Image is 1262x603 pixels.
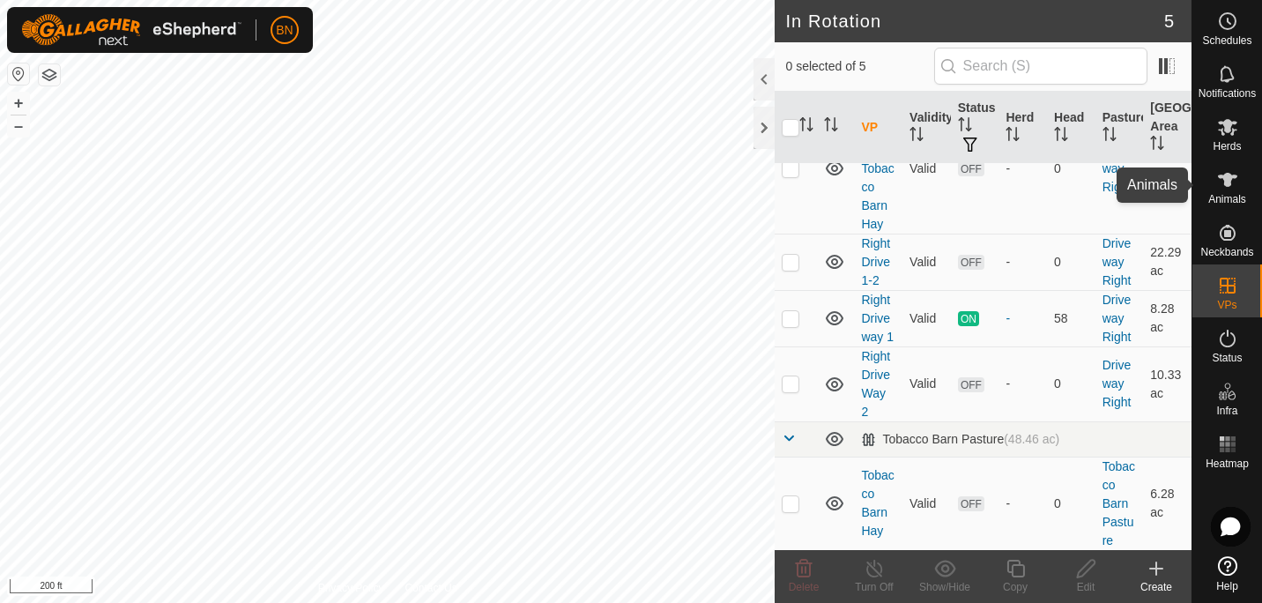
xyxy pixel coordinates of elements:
[1202,35,1251,46] span: Schedules
[39,64,60,86] button: Map Layers
[902,346,951,421] td: Valid
[1047,457,1095,550] td: 0
[861,293,894,344] a: Right Drive way 1
[1047,103,1095,234] td: 0
[1047,234,1095,290] td: 0
[958,255,984,270] span: OFF
[951,92,999,164] th: Status
[1199,88,1256,99] span: Notifications
[1102,358,1132,409] a: Driveway Right
[21,14,241,46] img: Gallagher Logo
[861,349,890,419] a: Right Drive Way 2
[1213,141,1241,152] span: Herds
[861,106,894,231] a: Right Drive 1- Tobacco Barn Hay
[1143,103,1191,234] td: 22.29 ac
[1050,579,1121,595] div: Edit
[1216,581,1238,592] span: Help
[909,579,980,595] div: Show/Hide
[1143,346,1191,421] td: 10.33 ac
[1006,495,1040,513] div: -
[276,21,293,40] span: BN
[1143,234,1191,290] td: 22.29 ac
[824,120,838,134] p-sorticon: Activate to sort
[958,161,984,176] span: OFF
[861,468,894,538] a: Tobacco Barn Hay
[839,579,909,595] div: Turn Off
[902,457,951,550] td: Valid
[785,57,933,76] span: 0 selected of 5
[1006,309,1040,328] div: -
[1206,458,1249,469] span: Heatmap
[1212,353,1242,363] span: Status
[1102,293,1132,344] a: Driveway Right
[1121,579,1191,595] div: Create
[1006,160,1040,178] div: -
[1006,375,1040,393] div: -
[909,130,924,144] p-sorticon: Activate to sort
[854,92,902,164] th: VP
[934,48,1147,85] input: Search (S)
[1200,247,1253,257] span: Neckbands
[799,120,813,134] p-sorticon: Activate to sort
[1102,143,1132,194] a: Driveway Right
[1192,549,1262,599] a: Help
[405,580,457,596] a: Contact Us
[785,11,1163,32] h2: In Rotation
[1095,92,1144,164] th: Pasture
[1143,92,1191,164] th: [GEOGRAPHIC_DATA] Area
[861,432,1059,447] div: Tobacco Barn Pasture
[1208,194,1246,205] span: Animals
[1054,130,1068,144] p-sorticon: Activate to sort
[1216,406,1237,416] span: Infra
[1047,346,1095,421] td: 0
[8,115,29,137] button: –
[318,580,384,596] a: Privacy Policy
[1006,253,1040,272] div: -
[998,92,1047,164] th: Herd
[958,120,972,134] p-sorticon: Activate to sort
[8,93,29,114] button: +
[1143,290,1191,346] td: 8.28 ac
[902,92,951,164] th: Validity
[958,496,984,511] span: OFF
[1217,300,1236,310] span: VPs
[1047,290,1095,346] td: 58
[902,290,951,346] td: Valid
[1047,92,1095,164] th: Head
[1164,8,1174,34] span: 5
[1150,138,1164,153] p-sorticon: Activate to sort
[1006,130,1020,144] p-sorticon: Activate to sort
[958,311,979,326] span: ON
[958,377,984,392] span: OFF
[902,234,951,290] td: Valid
[980,579,1050,595] div: Copy
[902,103,951,234] td: Valid
[8,63,29,85] button: Reset Map
[1143,457,1191,550] td: 6.28 ac
[1102,130,1117,144] p-sorticon: Activate to sort
[1102,459,1135,547] a: Tobacco Barn Pasture
[1004,432,1059,446] span: (48.46 ac)
[789,581,820,593] span: Delete
[861,236,890,287] a: Right Drive 1-2
[1102,236,1132,287] a: Driveway Right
